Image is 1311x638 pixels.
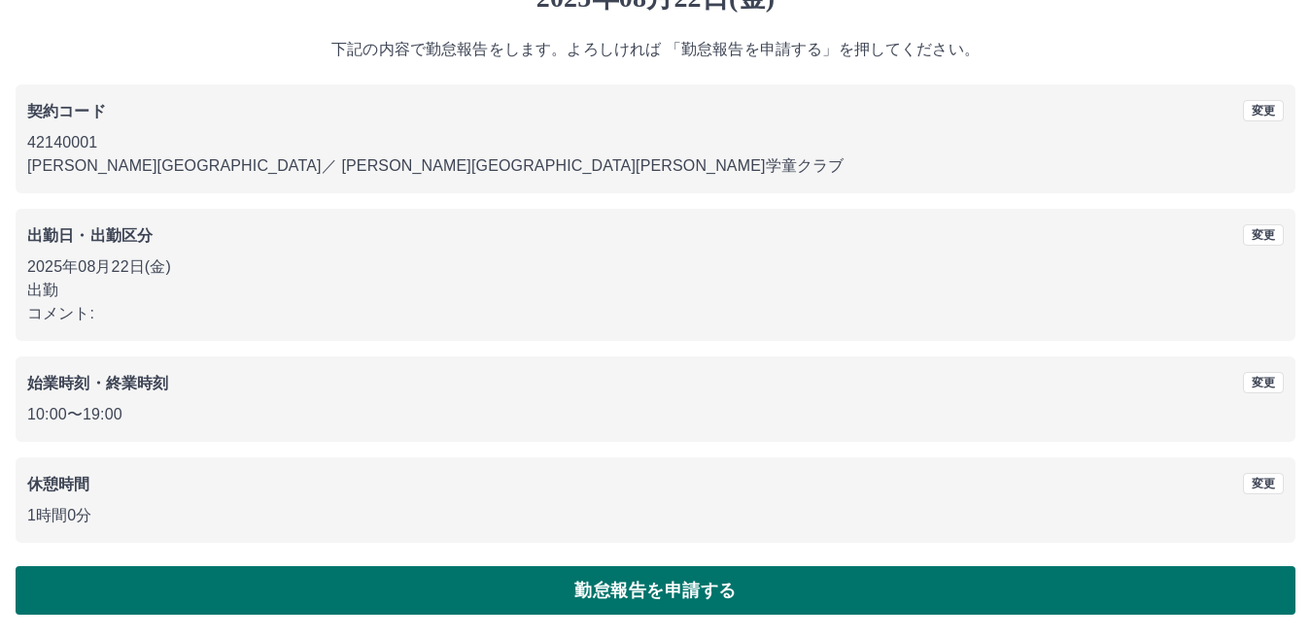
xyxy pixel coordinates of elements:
b: 契約コード [27,103,106,119]
button: 変更 [1243,224,1284,246]
b: 出勤日・出勤区分 [27,227,153,244]
p: [PERSON_NAME][GEOGRAPHIC_DATA] ／ [PERSON_NAME][GEOGRAPHIC_DATA][PERSON_NAME]学童クラブ [27,154,1284,178]
button: 変更 [1243,372,1284,393]
p: 下記の内容で勤怠報告をします。よろしければ 「勤怠報告を申請する」を押してください。 [16,38,1295,61]
p: 10:00 〜 19:00 [27,403,1284,426]
p: 1時間0分 [27,504,1284,527]
p: 2025年08月22日(金) [27,255,1284,279]
button: 勤怠報告を申請する [16,566,1295,615]
button: 変更 [1243,473,1284,494]
p: コメント: [27,302,1284,325]
b: 休憩時間 [27,476,90,492]
b: 始業時刻・終業時刻 [27,375,168,391]
button: 変更 [1243,100,1284,121]
p: 出勤 [27,279,1284,302]
p: 42140001 [27,131,1284,154]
